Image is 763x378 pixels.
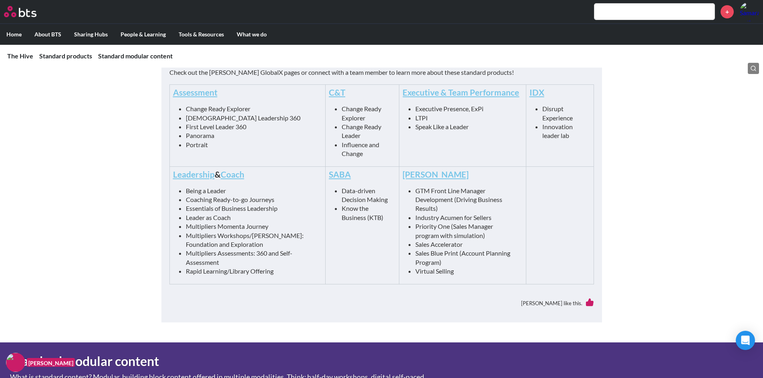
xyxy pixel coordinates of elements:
[342,104,390,122] li: Change Ready Explorer
[6,353,25,372] img: F
[7,52,33,60] a: The Hive
[4,6,36,17] img: BTS Logo
[39,52,92,60] a: Standard products
[342,204,390,222] li: Know the Business (KTB)
[415,222,516,240] li: Priority One (Sales Manager program with simulation)
[10,352,530,370] h1: Standard modular content
[342,122,390,140] li: Change Ready Leader
[186,114,316,122] li: [DEMOGRAPHIC_DATA] Leadership 360
[98,52,173,60] a: Standard modular content
[172,24,230,45] label: Tools & Resources
[186,231,316,249] li: Multipliers Workshops/[PERSON_NAME]: Foundation and Exploration
[740,2,759,21] img: Samara Taranto
[415,213,516,222] li: Industry Acumen for Sellers
[173,168,322,180] h4: &
[173,169,215,179] a: Leadership
[542,122,584,140] li: Innovation leader lab
[186,140,316,149] li: Portrait
[114,24,172,45] label: People & Learning
[28,24,68,45] label: About BTS
[736,331,755,350] div: Open Intercom Messenger
[415,249,516,267] li: Sales Blue Print (Account Planning Program)
[230,24,273,45] label: What we do
[186,222,316,231] li: Multipliers Momenta Journey
[342,140,390,158] li: Influence and Change
[329,87,345,97] a: C&T
[186,213,316,222] li: Leader as Coach
[186,267,316,276] li: Rapid Learning/Library Offering
[186,186,316,195] li: Being a Leader
[186,131,316,140] li: Panorama
[186,249,316,267] li: Multipliers Assessments: 360 and Self-Assessment
[221,169,244,179] a: Coach
[186,195,316,204] li: Coaching Ready-to-go Journeys
[415,240,516,249] li: Sales Accelerator
[529,87,544,97] a: IDX
[169,292,594,314] div: [PERSON_NAME] like this.
[186,204,316,213] li: Essentials of Business Leadership
[329,169,351,179] a: SABA
[27,358,75,367] figcaption: [PERSON_NAME]
[415,122,516,131] li: Speak Like a Leader
[186,104,316,113] li: Change Ready Explorer
[68,24,114,45] label: Sharing Hubs
[740,2,759,21] a: Profile
[415,186,516,213] li: GTM Front Line Manager Development (Driving Business Results)
[721,5,734,18] a: +
[415,267,516,276] li: Virtual Selling
[173,87,217,97] a: Assessment
[403,169,469,179] a: [PERSON_NAME]
[4,6,51,17] a: Go home
[186,122,316,131] li: First Level Leader 360
[415,104,516,113] li: Executive Presence, ExPi
[342,186,390,204] li: Data-driven Decision Making
[403,87,519,97] a: Executive & Team Performance
[415,114,516,122] li: LTPI
[169,68,594,77] p: Check out the [PERSON_NAME] GlobalX pages or connect with a team member to learn more about these...
[542,104,584,122] li: Disrupt Experience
